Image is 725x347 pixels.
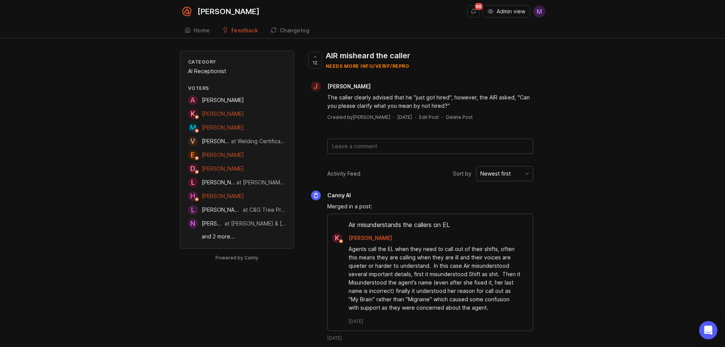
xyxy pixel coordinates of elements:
div: J [311,82,321,91]
div: M [188,123,198,133]
a: and 2 more... [202,232,286,241]
div: L [188,205,198,215]
img: member badge [338,238,344,244]
a: E[PERSON_NAME] [188,150,244,160]
div: A [188,95,198,105]
a: Home [180,23,215,38]
a: N[PERSON_NAME]at [PERSON_NAME] & [PERSON_NAME], PLLC [188,219,286,229]
span: Admin view [497,8,525,15]
span: [PERSON_NAME] [202,165,244,172]
div: L [188,177,198,187]
span: [PERSON_NAME] [202,97,244,103]
a: K[PERSON_NAME] [328,233,398,243]
a: Powered by Canny [214,253,260,262]
div: at Welding Certification Center [231,137,286,146]
div: D [188,164,198,174]
img: member badge [194,169,199,175]
div: N [188,219,198,229]
div: Open Intercom Messenger [699,321,717,339]
div: Air misunderstands the callers on EL [328,220,533,233]
span: [PERSON_NAME] [202,110,244,117]
time: [DATE] [327,335,342,341]
div: AIR misheard the caller [326,50,410,61]
span: M [537,7,542,16]
div: Changelog [280,28,310,33]
a: M[PERSON_NAME] [188,123,244,133]
img: Smith.ai logo [180,5,194,18]
div: Home [194,28,210,33]
div: Activity Feed [327,170,360,178]
a: D[PERSON_NAME] [188,164,244,174]
div: · [442,114,443,120]
a: L[PERSON_NAME]at C&G Tree Pros [188,205,286,215]
div: at C&G Tree Pros [243,206,286,214]
img: Canny AI [311,190,321,200]
span: [PERSON_NAME] [349,235,392,241]
div: AI Receptionist [188,67,286,75]
span: 99 [475,3,483,10]
div: Delete Post [446,114,473,120]
a: K[PERSON_NAME] [188,109,244,119]
div: · [415,114,416,120]
div: Merged in a post: [327,202,533,211]
div: Edit Post [419,114,439,120]
a: V[PERSON_NAME]at Welding Certification Center [188,136,286,146]
div: needs more info/verif/repro [326,63,410,69]
img: member badge [194,114,199,120]
span: [PERSON_NAME] [202,193,244,199]
div: Category [188,59,286,65]
img: member badge [194,197,199,202]
div: · [393,114,394,120]
button: M [533,5,545,18]
a: J[PERSON_NAME] [306,82,377,91]
a: L[PERSON_NAME]at [PERSON_NAME] Law [188,177,286,187]
div: H [188,191,198,201]
button: Admin view [483,5,530,18]
img: member badge [194,155,199,161]
div: at [PERSON_NAME] Law [236,178,286,187]
span: Sort by [453,170,472,178]
div: Agents call the EL when they need to call out of their shifts, often this means they are calling ... [349,245,521,312]
a: [DATE] [397,114,412,120]
div: [PERSON_NAME] [198,8,260,15]
div: at [PERSON_NAME] & [PERSON_NAME], PLLC [225,219,286,228]
div: V [188,136,198,146]
img: member badge [194,128,199,134]
button: 12 [308,52,322,69]
span: [PERSON_NAME] [202,206,244,213]
span: [PERSON_NAME] [202,124,244,131]
div: E [188,150,198,160]
div: K [188,109,198,119]
span: [PERSON_NAME] [202,220,244,227]
div: K [332,233,342,243]
time: [DATE] [349,318,363,325]
div: Created by [PERSON_NAME] [327,114,390,120]
div: Feedback [231,28,258,33]
span: [PERSON_NAME] [202,179,244,185]
span: Canny AI [327,192,351,198]
span: [PERSON_NAME] [202,152,244,158]
a: Feedback [218,23,263,38]
a: Changelog [266,23,314,38]
span: 12 [312,59,317,66]
div: Voters [188,85,286,91]
span: [PERSON_NAME] [202,138,244,144]
a: A[PERSON_NAME] [188,95,244,105]
div: The caller clearly advised that he "just got hired", however, the AIR asked, "Can you please clar... [327,93,533,110]
a: H[PERSON_NAME] [188,191,244,201]
button: Notifications [467,5,480,18]
div: Newest first [480,170,511,178]
span: [PERSON_NAME] [327,83,371,90]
